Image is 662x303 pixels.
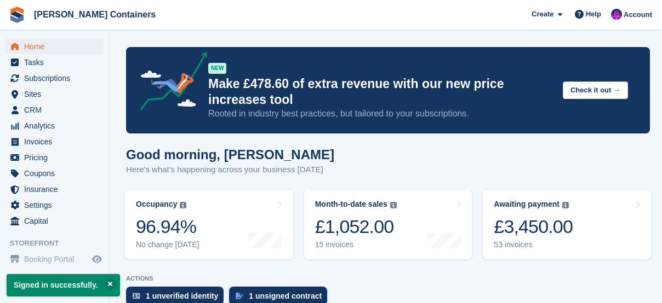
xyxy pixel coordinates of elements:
span: Booking Portal [24,252,90,267]
div: NEW [208,63,226,74]
span: Home [24,39,90,54]
span: Invoices [24,134,90,149]
div: 15 invoices [315,240,397,249]
span: Create [532,9,553,20]
span: Subscriptions [24,71,90,86]
span: Help [586,9,601,20]
p: Here's what's happening across your business [DATE] [126,164,334,176]
a: menu [5,102,104,118]
img: Claire Wilson [611,9,622,20]
span: Storefront [10,238,109,249]
span: Coupons [24,166,90,181]
a: menu [5,134,104,149]
p: Make £478.60 of extra revenue with our new price increases tool [208,76,554,108]
a: Awaiting payment £3,450.00 53 invoices [483,190,651,259]
span: Account [624,9,652,20]
div: 53 invoices [494,240,573,249]
span: Settings [24,197,90,213]
span: Analytics [24,118,90,133]
div: £1,052.00 [315,215,397,238]
div: £3,450.00 [494,215,573,238]
div: 96.94% [136,215,199,238]
span: Tasks [24,55,90,70]
img: stora-icon-8386f47178a22dfd0bd8f6a31ec36ba5ce8667c1dd55bd0f319d3a0aa187defe.svg [9,7,25,23]
span: CRM [24,102,90,118]
a: menu [5,252,104,267]
a: menu [5,197,104,213]
img: verify_identity-adf6edd0f0f0b5bbfe63781bf79b02c33cf7c696d77639b501bdc392416b5a36.svg [133,293,140,299]
a: Occupancy 96.94% No change [DATE] [125,190,293,259]
a: menu [5,55,104,70]
span: Capital [24,213,90,229]
a: Month-to-date sales £1,052.00 15 invoices [304,190,472,259]
img: icon-info-grey-7440780725fd019a000dd9b08b2336e03edf1995a4989e88bcd33f0948082b44.svg [180,202,186,208]
div: Month-to-date sales [315,200,387,209]
span: Sites [24,86,90,102]
p: ACTIONS [126,275,650,282]
a: [PERSON_NAME] Containers [30,5,160,24]
a: menu [5,118,104,133]
div: Awaiting payment [494,200,560,209]
span: Insurance [24,182,90,197]
a: Preview store [90,253,104,266]
div: 1 unverified identity [146,292,218,300]
h1: Good morning, [PERSON_NAME] [126,147,334,162]
img: price-adjustments-announcement-icon-8257ccfd72463d97f412b2fc003d46551f7dbcb40ab6d574587a9cd5c0d94... [131,52,208,114]
a: menu [5,71,104,86]
a: menu [5,166,104,181]
div: Occupancy [136,200,177,209]
p: Signed in successfully. [7,274,120,296]
a: menu [5,182,104,197]
span: Pricing [24,150,90,165]
a: menu [5,39,104,54]
div: No change [DATE] [136,240,199,249]
div: 1 unsigned contract [249,292,322,300]
p: Rooted in industry best practices, but tailored to your subscriptions. [208,108,554,120]
img: icon-info-grey-7440780725fd019a000dd9b08b2336e03edf1995a4989e88bcd33f0948082b44.svg [562,202,569,208]
a: menu [5,86,104,102]
img: contract_signature_icon-13c848040528278c33f63329250d36e43548de30e8caae1d1a13099fd9432cc5.svg [236,293,243,299]
a: menu [5,213,104,229]
img: icon-info-grey-7440780725fd019a000dd9b08b2336e03edf1995a4989e88bcd33f0948082b44.svg [390,202,397,208]
button: Check it out → [563,81,628,100]
a: menu [5,150,104,165]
